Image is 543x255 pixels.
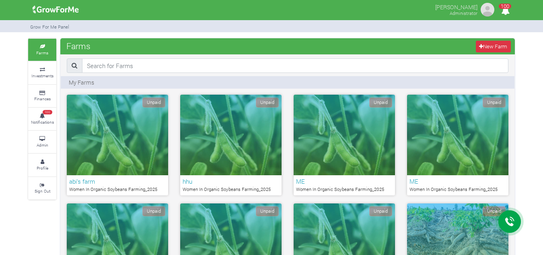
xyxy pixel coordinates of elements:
small: Farms [36,50,48,56]
p: Women In Organic Soybeans Farming_2025 [296,186,393,193]
img: growforme image [30,2,82,18]
small: Grow For Me Panel [30,24,69,30]
small: Profile [37,165,48,171]
h6: ME [409,178,506,185]
h6: abi's farm [69,178,166,185]
a: New Farm [476,41,511,52]
span: Unpaid [483,206,506,216]
small: Administrator [450,10,477,16]
p: Women In Organic Soybeans Farming_2025 [183,186,279,193]
a: Sign Out [28,177,56,199]
p: My Farms [69,78,94,87]
a: Investments [28,62,56,84]
input: Search for Farms [82,58,508,73]
span: 100 [43,110,52,115]
a: Finances [28,85,56,107]
p: Women In Organic Soybeans Farming_2025 [409,186,506,193]
i: Notifications [498,2,513,20]
a: Unpaid ME Women In Organic Soybeans Farming_2025 [294,95,395,195]
h6: hhu [183,178,279,185]
span: Unpaid [369,206,392,216]
a: Admin [28,131,56,153]
a: Unpaid ME Women In Organic Soybeans Farming_2025 [407,95,508,195]
a: Farms [28,39,56,61]
a: Unpaid hhu Women In Organic Soybeans Farming_2025 [180,95,282,195]
span: Farms [64,38,93,54]
a: Unpaid abi's farm Women In Organic Soybeans Farming_2025 [67,95,168,195]
h6: ME [296,178,393,185]
small: Investments [31,73,53,79]
span: Unpaid [142,206,165,216]
a: 100 Notifications [28,108,56,130]
span: Unpaid [142,97,165,108]
span: Unpaid [256,206,279,216]
span: 100 [499,4,511,9]
small: Admin [37,142,48,148]
p: [PERSON_NAME] [435,2,477,11]
span: Unpaid [256,97,279,108]
a: Profile [28,154,56,176]
p: Women In Organic Soybeans Farming_2025 [69,186,166,193]
span: Unpaid [483,97,506,108]
a: 100 [498,8,513,15]
img: growforme image [479,2,496,18]
small: Notifications [31,119,54,125]
small: Sign Out [35,188,50,194]
small: Finances [34,96,51,102]
span: Unpaid [369,97,392,108]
